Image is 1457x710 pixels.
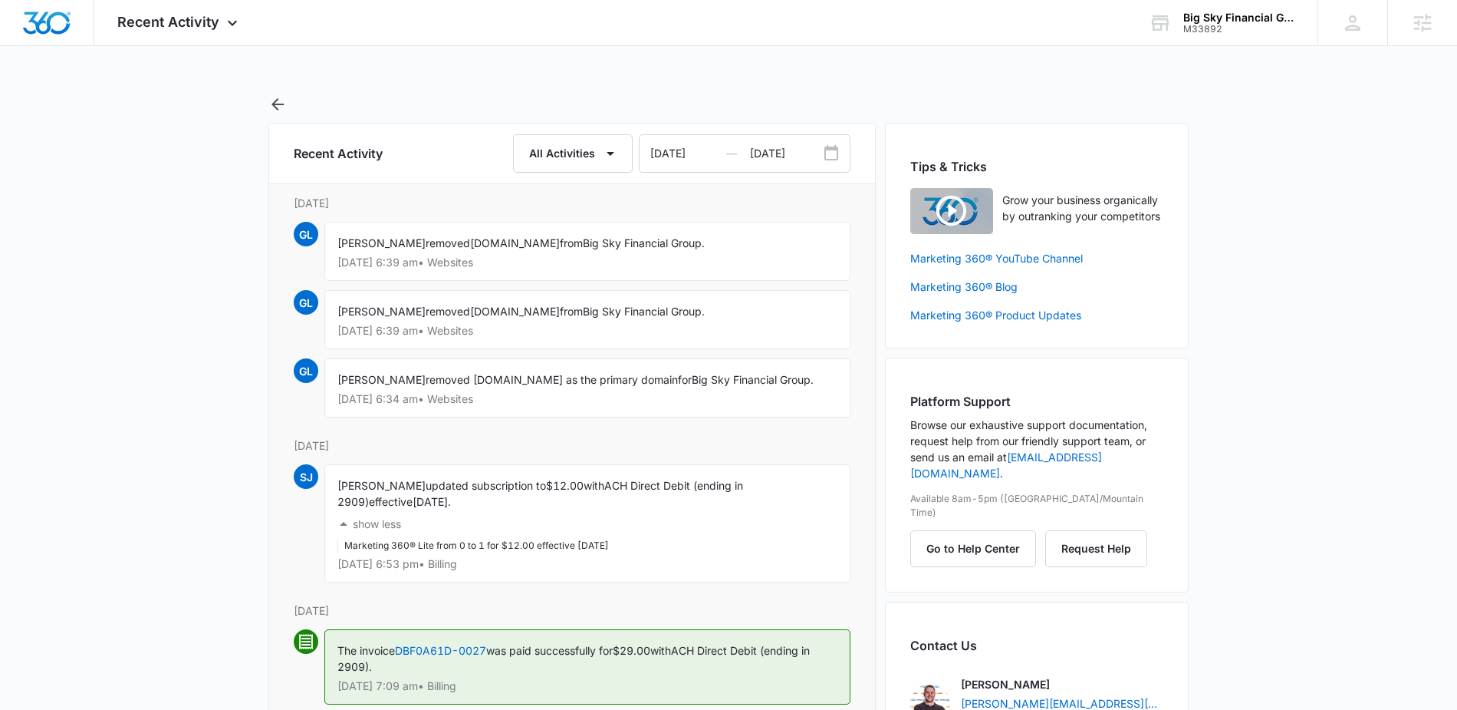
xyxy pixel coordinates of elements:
[294,144,383,163] h6: Recent Activity
[910,636,1163,655] h2: Contact Us
[470,236,560,249] span: [DOMAIN_NAME]
[294,222,318,246] span: GL
[583,236,705,249] span: Big Sky Financial Group.
[369,495,413,508] span: effective
[337,236,426,249] span: [PERSON_NAME]
[395,644,486,657] a: DBF0A61D-0027
[961,676,1050,692] p: [PERSON_NAME]
[750,135,850,172] input: Date Range To
[613,644,650,657] span: $29.00
[583,305,705,318] span: Big Sky Financial Group.
[546,479,584,492] span: $12.00
[353,519,401,530] p: show less
[560,236,583,249] span: from
[337,681,837,692] p: [DATE] 7:09 am • Billing
[344,539,609,553] li: Marketing 360® Lite from 0 to 1 for $12.00 effective [DATE]
[486,644,613,657] span: was paid successfully for
[294,195,850,211] p: [DATE]
[910,392,1163,411] h2: Platform Support
[426,373,678,386] span: removed [DOMAIN_NAME] as the primary domain
[1183,12,1295,24] div: account name
[910,188,993,234] img: Quick Overview Video
[640,135,750,172] input: Date Range From
[1045,542,1147,555] a: Request Help
[910,417,1163,481] p: Browse our exhaustive support documentation, request help from our friendly support team, or send...
[470,305,560,318] span: [DOMAIN_NAME]
[639,134,850,173] div: Date Range Input Group
[513,134,633,173] button: All Activities
[1045,530,1147,567] button: Request Help
[294,438,850,454] p: [DATE]
[650,644,671,657] span: with
[337,510,401,539] button: show less
[337,644,395,657] span: The invoice
[910,530,1036,567] button: Go to Help Center
[910,157,1163,176] h2: Tips & Tricks
[910,542,1045,555] a: Go to Help Center
[678,373,692,386] span: for
[426,305,470,318] span: removed
[294,603,850,619] p: [DATE]
[1183,24,1295,35] div: account id
[426,236,470,249] span: removed
[117,14,219,30] span: Recent Activity
[294,290,318,315] span: GL
[337,394,837,405] p: [DATE] 6:34 am • Websites
[910,492,1163,520] p: Available 8am-5pm ([GEOGRAPHIC_DATA]/Mountain Time)
[337,479,426,492] span: [PERSON_NAME]
[726,135,737,172] span: —
[692,373,814,386] span: Big Sky Financial Group.
[337,559,837,570] p: [DATE] 6:53 pm • Billing
[337,305,426,318] span: [PERSON_NAME]
[560,305,583,318] span: from
[294,464,318,489] span: SJ
[584,479,604,492] span: with
[337,257,837,268] p: [DATE] 6:39 am • Websites
[426,479,546,492] span: updated subscription to
[294,358,318,383] span: GL
[910,250,1163,266] a: Marketing 360® YouTube Channel
[910,279,1163,295] a: Marketing 360® Blog
[337,325,837,336] p: [DATE] 6:39 am • Websites
[1002,192,1163,224] p: Grow your business organically by outranking your competitors
[413,495,451,508] span: [DATE].
[337,373,426,386] span: [PERSON_NAME]
[910,307,1163,323] a: Marketing 360® Product Updates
